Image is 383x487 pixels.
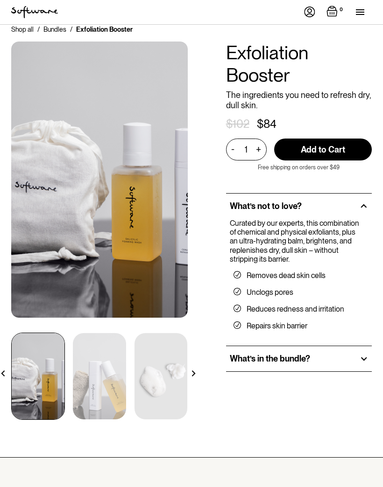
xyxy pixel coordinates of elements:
div: / [37,25,40,34]
h1: Exfoliation Booster [226,42,372,86]
li: Removes dead skin cells [234,271,364,280]
div: 102 [233,118,249,131]
div: 0 [338,6,345,14]
a: Shop all [11,25,34,34]
h2: What’s not to love? [230,201,302,211]
div: / [70,25,72,34]
div: Exfoliation Booster [76,25,133,34]
div: + [254,144,264,155]
a: home [11,6,58,18]
div: 84 [263,118,277,131]
a: Open empty cart [326,6,345,19]
p: Free shipping on orders over $49 [258,164,340,171]
div: $ [226,118,233,131]
li: Reduces redness and irritation [234,305,364,314]
input: Add to Cart [274,139,372,160]
h2: What’s in the bundle? [230,354,310,364]
li: Repairs skin barrier [234,321,364,331]
img: Software Logo [11,6,58,18]
li: Unclogs pores [234,288,364,297]
a: Bundles [43,25,66,34]
div: - [231,144,237,154]
div: $ [257,118,263,131]
img: arrow right [191,370,197,376]
p: The ingredients you need to refresh dry, dull skin. [226,90,372,110]
p: Curated by our experts, this combination of chemical and physical exfoliants, plus an ultra-hydra... [230,219,364,264]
